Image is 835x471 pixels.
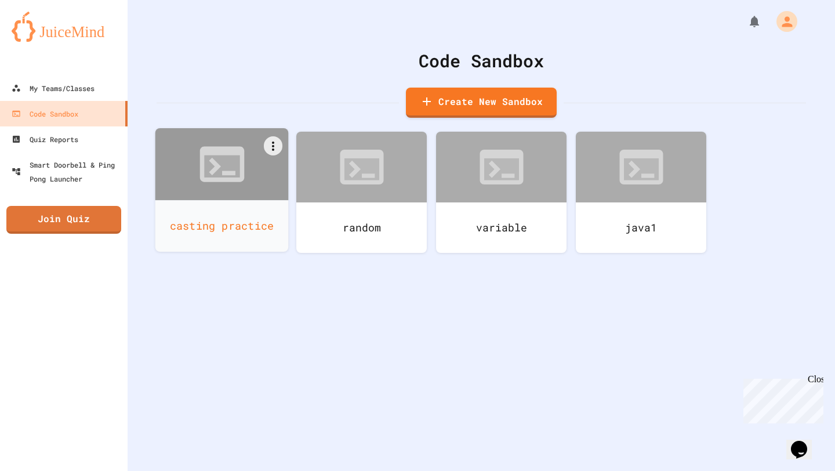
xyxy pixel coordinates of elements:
[786,425,823,459] iframe: chat widget
[576,202,706,253] div: java1
[155,200,289,252] div: casting practice
[576,132,706,253] a: java1
[12,132,78,146] div: Quiz Reports
[5,5,80,74] div: Chat with us now!Close
[157,48,806,74] div: Code Sandbox
[12,107,78,121] div: Code Sandbox
[406,88,557,118] a: Create New Sandbox
[436,202,567,253] div: variable
[764,8,800,35] div: My Account
[6,206,121,234] a: Join Quiz
[739,374,823,423] iframe: chat widget
[296,132,427,253] a: random
[155,128,289,252] a: casting practice
[12,81,95,95] div: My Teams/Classes
[12,12,116,42] img: logo-orange.svg
[726,12,764,31] div: My Notifications
[296,202,427,253] div: random
[436,132,567,253] a: variable
[12,158,123,186] div: Smart Doorbell & Ping Pong Launcher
